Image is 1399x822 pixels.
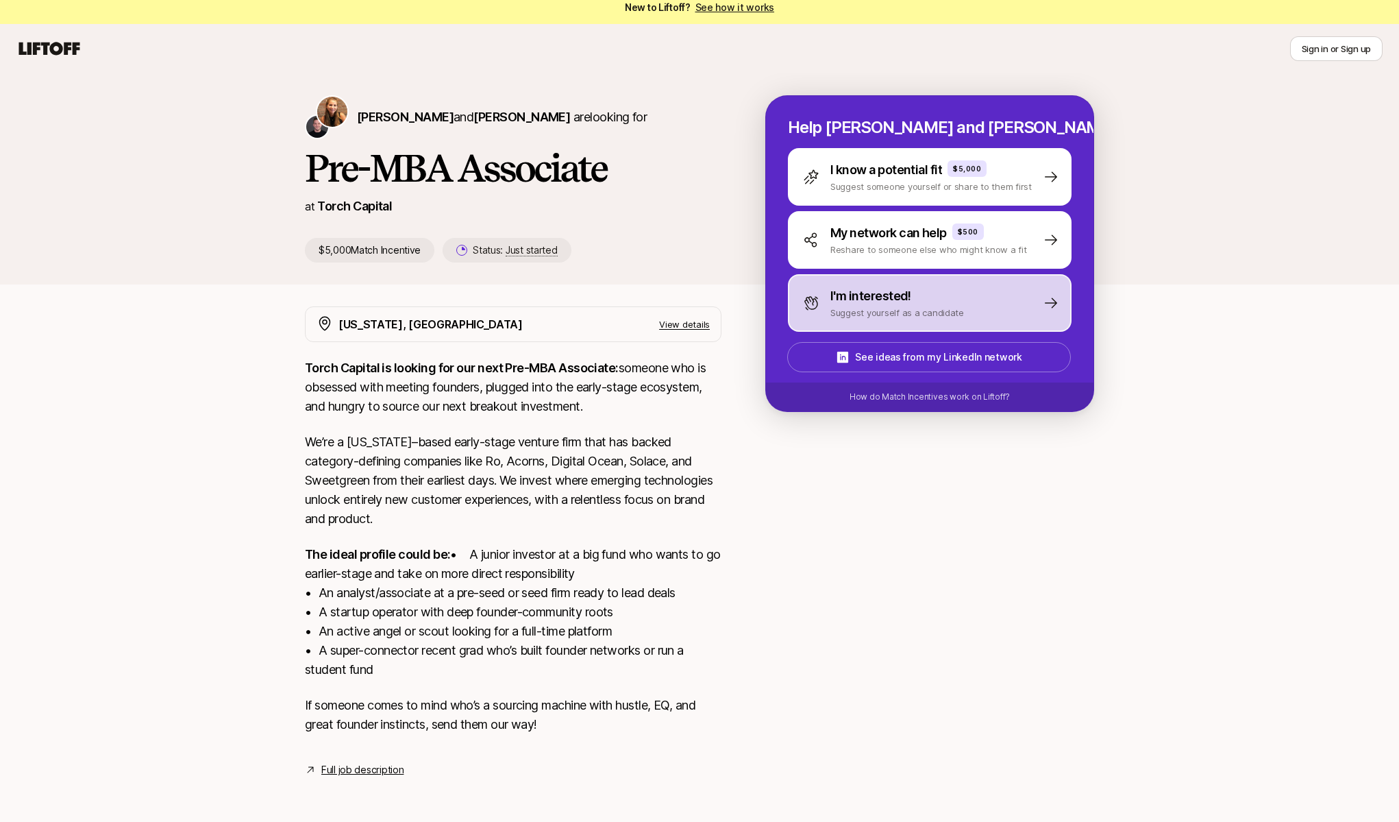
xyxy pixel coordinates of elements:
[659,317,710,331] p: View details
[473,242,557,258] p: Status:
[787,342,1071,372] button: See ideas from my LinkedIn network
[830,306,964,319] p: Suggest yourself as a candidate
[317,97,347,127] img: Katie Reiner
[830,180,1032,193] p: Suggest someone yourself or share to them first
[305,197,314,215] p: at
[305,359,721,416] p: someone who is obsessed with meeting founders, plugged into the early-stage ecosystem, and hungry...
[958,226,978,237] p: $500
[357,110,454,124] span: [PERSON_NAME]
[473,110,570,124] span: [PERSON_NAME]
[317,199,392,213] a: Torch Capital
[454,110,570,124] span: and
[305,696,721,734] p: If someone comes to mind who’s a sourcing machine with hustle, EQ, and great founder instincts, s...
[338,315,523,333] p: [US_STATE], [GEOGRAPHIC_DATA]
[855,349,1022,365] p: See ideas from my LinkedIn network
[357,108,647,127] p: are looking for
[830,223,947,243] p: My network can help
[305,545,721,679] p: • A junior investor at a big fund who wants to go earlier-stage and take on more direct responsib...
[850,391,1010,403] p: How do Match Incentives work on Liftoff?
[830,160,942,180] p: I know a potential fit
[1290,36,1383,61] button: Sign in or Sign up
[305,147,721,189] h1: Pre-MBA Associate
[788,118,1072,137] p: Help [PERSON_NAME] and [PERSON_NAME] hire
[953,163,981,174] p: $5,000
[305,433,721,529] p: We’re a [US_STATE]–based early-stage venture firm that has backed category-defining companies lik...
[830,287,911,306] p: I'm interested!
[305,547,450,561] strong: The ideal profile could be:
[306,116,328,138] img: Christopher Harper
[305,361,619,375] strong: Torch Capital is looking for our next Pre-MBA Associate:
[695,1,775,13] a: See how it works
[305,238,434,263] p: $5,000 Match Incentive
[506,244,558,256] span: Just started
[321,762,404,778] a: Full job description
[830,243,1027,256] p: Reshare to someone else who might know a fit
